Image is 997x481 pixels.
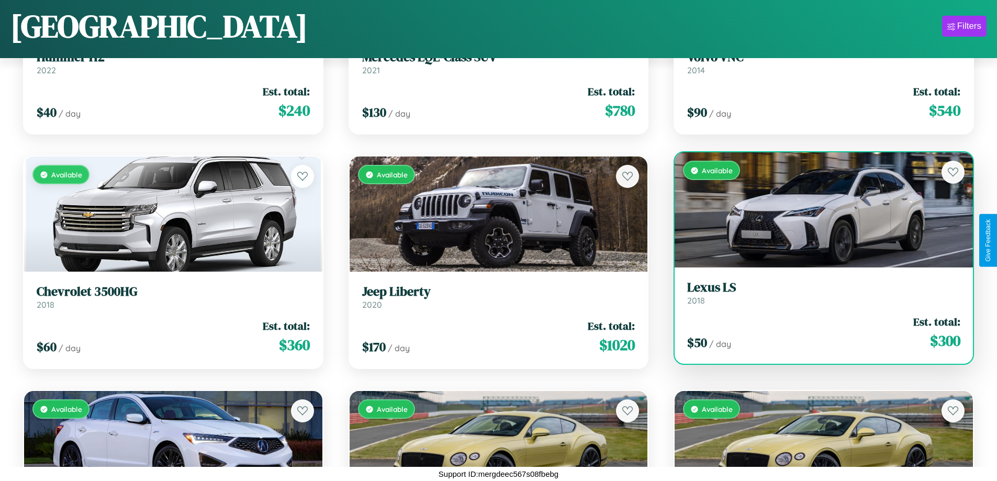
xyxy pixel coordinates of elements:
span: / day [59,343,81,353]
a: Chevrolet 3500HG2018 [37,284,310,310]
span: $ 40 [37,104,57,121]
span: $ 60 [37,338,57,355]
span: 2020 [362,299,382,310]
h3: Chevrolet 3500HG [37,284,310,299]
span: 2018 [37,299,54,310]
h3: Jeep Liberty [362,284,635,299]
span: Est. total: [588,318,635,333]
span: Available [377,405,408,413]
a: Mercedes EQE-Class SUV2021 [362,50,635,75]
span: Available [51,170,82,179]
a: Volvo VNC2014 [687,50,960,75]
span: / day [388,343,410,353]
h3: Lexus LS [687,280,960,295]
a: Jeep Liberty2020 [362,284,635,310]
span: Est. total: [588,84,635,99]
button: Filters [942,16,987,37]
span: Available [377,170,408,179]
span: $ 300 [930,330,960,351]
span: Available [702,405,733,413]
span: 2022 [37,65,56,75]
h1: [GEOGRAPHIC_DATA] [10,5,308,48]
span: Est. total: [913,314,960,329]
span: $ 90 [687,104,707,121]
span: $ 50 [687,334,707,351]
span: $ 540 [929,100,960,121]
span: $ 1020 [599,334,635,355]
span: Est. total: [913,84,960,99]
span: $ 170 [362,338,386,355]
span: Est. total: [263,318,310,333]
span: Est. total: [263,84,310,99]
span: $ 130 [362,104,386,121]
span: / day [709,108,731,119]
span: $ 780 [605,100,635,121]
span: / day [59,108,81,119]
div: Give Feedback [984,219,992,262]
a: Lexus LS2018 [687,280,960,306]
span: Available [702,166,733,175]
div: Filters [957,21,981,31]
a: Hummer H22022 [37,50,310,75]
span: Available [51,405,82,413]
p: Support ID: mergdeec567s08fbebg [439,467,558,481]
span: $ 240 [278,100,310,121]
span: 2018 [687,295,705,306]
span: / day [709,339,731,349]
span: / day [388,108,410,119]
span: 2014 [687,65,705,75]
span: $ 360 [279,334,310,355]
span: 2021 [362,65,380,75]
